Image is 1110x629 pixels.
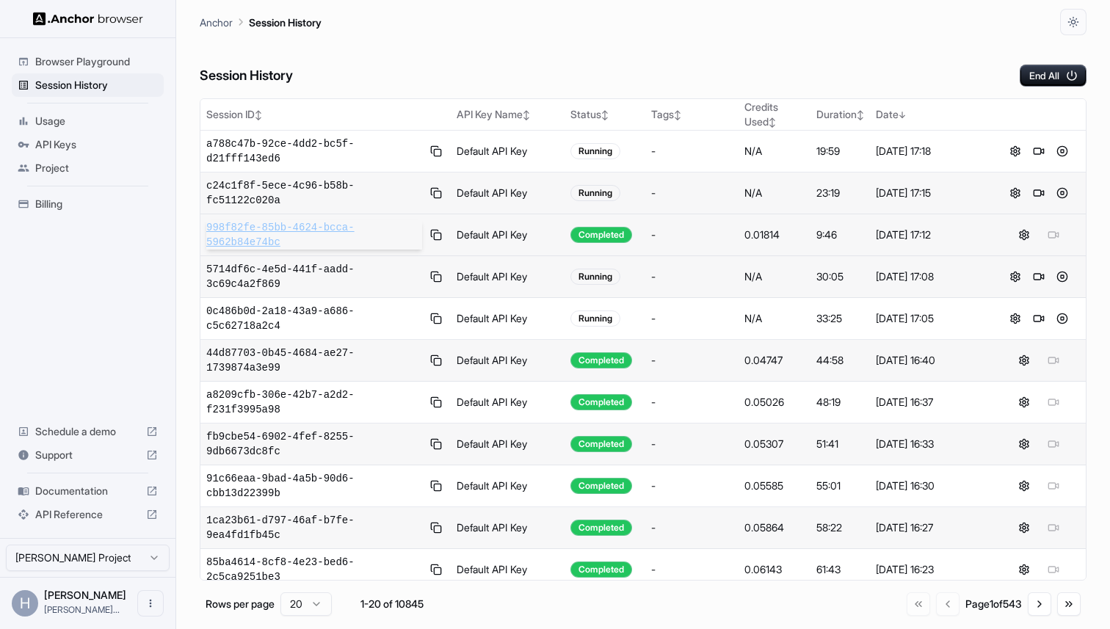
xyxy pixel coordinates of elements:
[876,311,985,326] div: [DATE] 17:05
[206,304,422,333] span: 0c486b0d-2a18-43a9-a686-c5c62718a2c4
[200,15,233,30] p: Anchor
[206,597,275,611] p: Rows per page
[570,561,632,578] div: Completed
[816,395,864,410] div: 48:19
[206,346,422,375] span: 44d87703-0b45-4684-ae27-1739874a3e99
[12,420,164,443] div: Schedule a demo
[570,269,620,285] div: Running
[12,50,164,73] div: Browser Playground
[744,562,805,577] div: 0.06143
[451,340,565,382] td: Default API Key
[35,448,140,462] span: Support
[769,117,776,128] span: ↕
[206,220,422,250] span: 998f82fe-85bb-4624-bcca-5962b84e74bc
[651,562,733,577] div: -
[651,107,733,122] div: Tags
[651,186,733,200] div: -
[876,269,985,284] div: [DATE] 17:08
[744,479,805,493] div: 0.05585
[35,54,158,69] span: Browser Playground
[876,437,985,451] div: [DATE] 16:33
[451,465,565,507] td: Default API Key
[651,311,733,326] div: -
[12,503,164,526] div: API Reference
[816,520,864,535] div: 58:22
[12,443,164,467] div: Support
[35,114,158,128] span: Usage
[570,227,632,243] div: Completed
[876,395,985,410] div: [DATE] 16:37
[744,144,805,159] div: N/A
[744,311,805,326] div: N/A
[876,107,985,122] div: Date
[457,107,559,122] div: API Key Name
[570,107,639,122] div: Status
[744,395,805,410] div: 0.05026
[876,520,985,535] div: [DATE] 16:27
[35,161,158,175] span: Project
[12,192,164,216] div: Billing
[816,479,864,493] div: 55:01
[674,109,681,120] span: ↕
[451,507,565,549] td: Default API Key
[35,78,158,92] span: Session History
[200,14,322,30] nav: breadcrumb
[206,513,422,542] span: 1ca23b61-d797-46af-b7fe-9ea4fd1fb45c
[451,256,565,298] td: Default API Key
[451,549,565,591] td: Default API Key
[12,479,164,503] div: Documentation
[35,197,158,211] span: Billing
[255,109,262,120] span: ↕
[876,562,985,577] div: [DATE] 16:23
[744,520,805,535] div: 0.05864
[876,479,985,493] div: [DATE] 16:30
[816,353,864,368] div: 44:58
[35,507,140,522] span: API Reference
[206,388,422,417] span: a8209cfb-306e-42b7-a2d2-f231f3995a98
[206,262,422,291] span: 5714df6c-4e5d-441f-aadd-3c69c4a2f869
[876,228,985,242] div: [DATE] 17:12
[451,423,565,465] td: Default API Key
[570,394,632,410] div: Completed
[451,131,565,172] td: Default API Key
[570,185,620,201] div: Running
[570,143,620,159] div: Running
[570,310,620,327] div: Running
[206,178,422,208] span: c24c1f8f-5ece-4c96-b58b-fc51122c020a
[744,269,805,284] div: N/A
[816,144,864,159] div: 19:59
[12,73,164,97] div: Session History
[744,100,805,129] div: Credits Used
[12,133,164,156] div: API Keys
[206,471,422,501] span: 91c66eaa-9bad-4a5b-90d6-cbb13d22399b
[816,437,864,451] div: 51:41
[12,109,164,133] div: Usage
[651,228,733,242] div: -
[206,137,422,166] span: a788c47b-92ce-4dd2-bc5f-d21fff143ed6
[899,109,906,120] span: ↓
[816,186,864,200] div: 23:19
[523,109,530,120] span: ↕
[651,144,733,159] div: -
[965,597,1022,611] div: Page 1 of 543
[816,311,864,326] div: 33:25
[137,590,164,617] button: Open menu
[44,589,126,601] span: Harvey Hu
[206,555,422,584] span: 85ba4614-8cf8-4e23-bed6-2c5ca9251be3
[451,382,565,423] td: Default API Key
[876,186,985,200] div: [DATE] 17:15
[12,590,38,617] div: H
[816,269,864,284] div: 30:05
[651,520,733,535] div: -
[249,15,322,30] p: Session History
[35,484,140,498] span: Documentation
[816,562,864,577] div: 61:43
[744,437,805,451] div: 0.05307
[876,144,985,159] div: [DATE] 17:18
[651,395,733,410] div: -
[35,424,140,439] span: Schedule a demo
[33,12,143,26] img: Anchor Logo
[12,156,164,180] div: Project
[200,65,293,87] h6: Session History
[601,109,609,120] span: ↕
